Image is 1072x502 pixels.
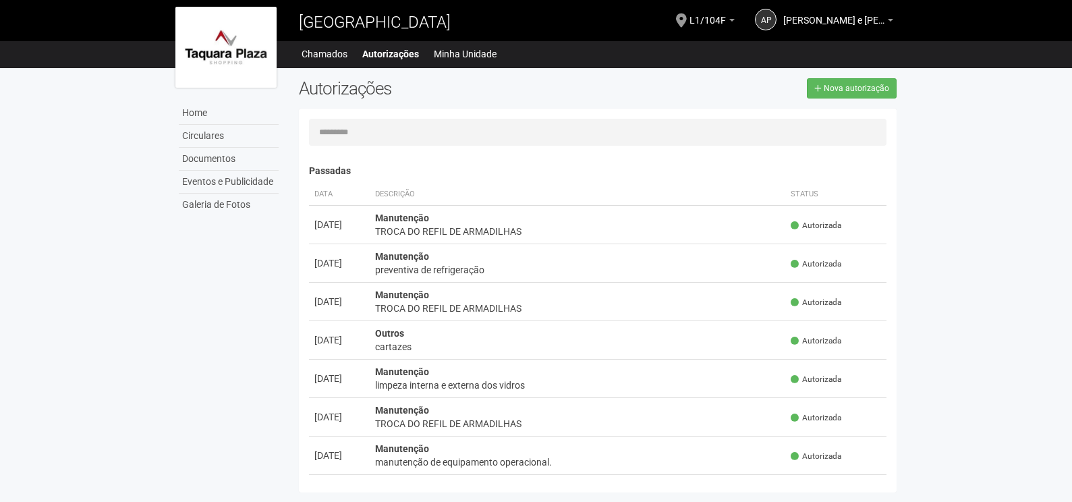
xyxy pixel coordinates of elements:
[314,256,364,270] div: [DATE]
[179,125,279,148] a: Circulares
[299,13,451,32] span: [GEOGRAPHIC_DATA]
[314,410,364,424] div: [DATE]
[179,194,279,216] a: Galeria de Fotos
[783,17,893,28] a: [PERSON_NAME] e [PERSON_NAME] Catharino dos [PERSON_NAME]
[299,78,588,99] h2: Autorizações
[783,2,884,26] span: Ana Paula Lima e Souza Catharino dos Santos
[309,184,370,206] th: Data
[362,45,419,63] a: Autorizações
[370,184,786,206] th: Descrição
[375,379,781,392] div: limpeza interna e externa dos vidros
[375,213,429,223] strong: Manutenção
[791,451,841,462] span: Autorizada
[302,45,347,63] a: Chamados
[375,366,429,377] strong: Manutenção
[375,263,781,277] div: preventiva de refrigeração
[791,412,841,424] span: Autorizada
[375,289,429,300] strong: Manutenção
[791,374,841,385] span: Autorizada
[375,340,781,354] div: cartazes
[375,302,781,315] div: TROCA DO REFIL DE ARMADILHAS
[791,258,841,270] span: Autorizada
[309,166,887,176] h4: Passadas
[824,84,889,93] span: Nova autorização
[179,148,279,171] a: Documentos
[375,405,429,416] strong: Manutenção
[314,333,364,347] div: [DATE]
[375,225,781,238] div: TROCA DO REFIL DE ARMADILHAS
[689,17,735,28] a: L1/104F
[434,45,497,63] a: Minha Unidade
[755,9,777,30] a: AP
[807,78,897,99] a: Nova autorização
[314,295,364,308] div: [DATE]
[375,251,429,262] strong: Manutenção
[179,171,279,194] a: Eventos e Publicidade
[314,372,364,385] div: [DATE]
[375,417,781,430] div: TROCA DO REFIL DE ARMADILHAS
[791,220,841,231] span: Autorizada
[375,443,429,454] strong: Manutenção
[314,218,364,231] div: [DATE]
[375,455,781,469] div: manutenção de equipamento operacional.
[314,449,364,462] div: [DATE]
[791,335,841,347] span: Autorizada
[375,482,429,493] strong: Manutenção
[791,297,841,308] span: Autorizada
[689,2,726,26] span: L1/104F
[179,102,279,125] a: Home
[785,184,886,206] th: Status
[375,328,404,339] strong: Outros
[175,7,277,88] img: logo.jpg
